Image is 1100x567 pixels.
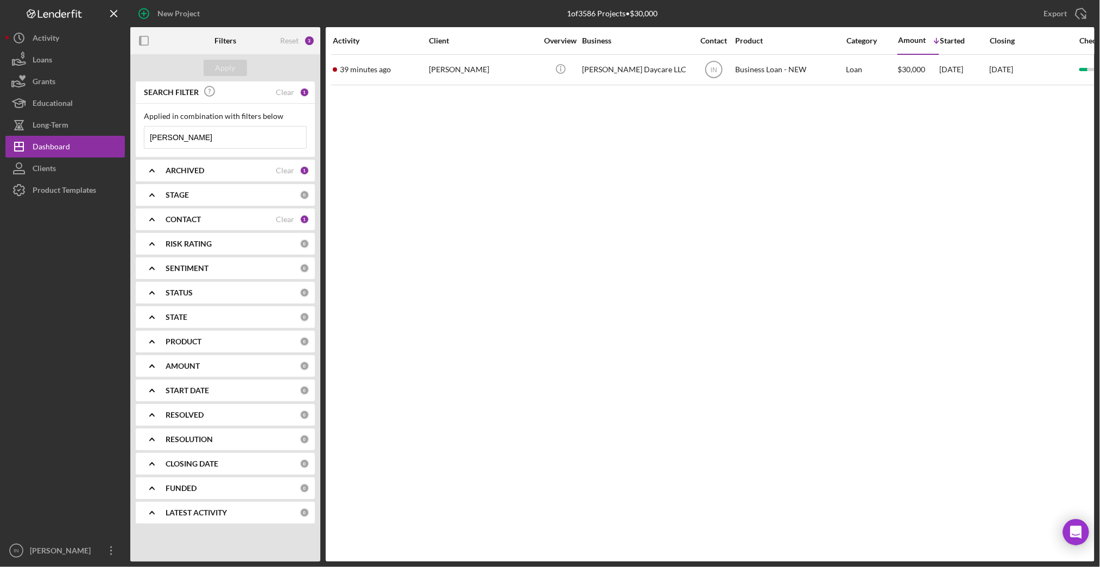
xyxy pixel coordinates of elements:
[898,55,939,84] div: $30,000
[735,36,844,45] div: Product
[5,136,125,157] button: Dashboard
[1063,519,1089,545] div: Open Intercom Messenger
[166,362,200,370] b: AMOUNT
[130,3,211,24] button: New Project
[300,386,309,395] div: 0
[582,55,691,84] div: [PERSON_NAME] Daycare LLC
[304,35,315,46] div: 3
[300,434,309,444] div: 0
[216,60,236,76] div: Apply
[582,36,691,45] div: Business
[166,288,193,297] b: STATUS
[429,36,538,45] div: Client
[166,240,212,248] b: RISK RATING
[1044,3,1067,24] div: Export
[5,540,125,562] button: IN[PERSON_NAME]
[166,191,189,199] b: STAGE
[33,92,73,117] div: Educational
[540,36,581,45] div: Overview
[166,435,213,444] b: RESOLUTION
[276,166,294,175] div: Clear
[144,88,199,97] b: SEARCH FILTER
[990,65,1014,74] time: [DATE]
[166,484,197,493] b: FUNDED
[166,166,204,175] b: ARCHIVED
[33,157,56,182] div: Clients
[429,55,538,84] div: [PERSON_NAME]
[300,87,309,97] div: 1
[33,71,55,95] div: Grants
[166,459,218,468] b: CLOSING DATE
[144,112,307,121] div: Applied in combination with filters below
[166,264,208,273] b: SENTIMENT
[5,114,125,136] button: Long-Term
[846,36,897,45] div: Category
[27,540,98,564] div: [PERSON_NAME]
[300,361,309,371] div: 0
[5,92,125,114] button: Educational
[340,65,391,74] time: 2025-08-12 18:17
[735,55,844,84] div: Business Loan - NEW
[166,411,204,419] b: RESOLVED
[14,548,19,554] text: IN
[166,386,209,395] b: START DATE
[940,36,989,45] div: Started
[846,55,897,84] div: Loan
[300,288,309,298] div: 0
[1033,3,1095,24] button: Export
[300,312,309,322] div: 0
[940,55,989,84] div: [DATE]
[300,483,309,493] div: 0
[693,36,734,45] div: Contact
[166,337,201,346] b: PRODUCT
[300,459,309,469] div: 0
[567,9,658,18] div: 1 of 3586 Projects • $30,000
[276,88,294,97] div: Clear
[33,49,52,73] div: Loans
[214,36,236,45] b: Filters
[33,114,68,138] div: Long-Term
[300,239,309,249] div: 0
[898,36,926,45] div: Amount
[280,36,299,45] div: Reset
[300,190,309,200] div: 0
[5,49,125,71] button: Loans
[333,36,428,45] div: Activity
[166,508,227,517] b: LATEST ACTIVITY
[166,313,187,322] b: STATE
[276,215,294,224] div: Clear
[5,27,125,49] button: Activity
[711,66,717,74] text: IN
[204,60,247,76] button: Apply
[300,337,309,346] div: 0
[33,27,59,52] div: Activity
[300,166,309,175] div: 1
[157,3,200,24] div: New Project
[166,215,201,224] b: CONTACT
[5,179,125,201] button: Product Templates
[300,508,309,518] div: 0
[5,71,125,92] button: Grants
[990,36,1071,45] div: Closing
[300,410,309,420] div: 0
[33,179,96,204] div: Product Templates
[300,215,309,224] div: 1
[300,263,309,273] div: 0
[33,136,70,160] div: Dashboard
[5,157,125,179] button: Clients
